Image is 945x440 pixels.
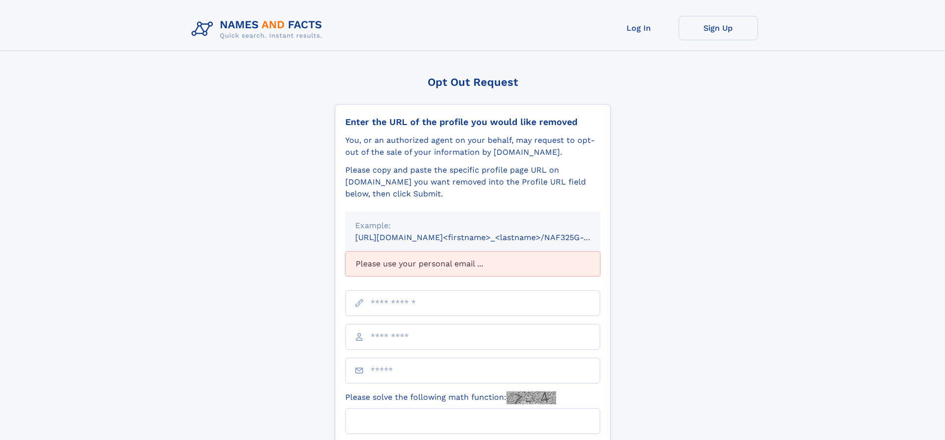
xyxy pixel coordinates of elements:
div: You, or an authorized agent on your behalf, may request to opt-out of the sale of your informatio... [345,134,600,158]
div: Enter the URL of the profile you would like removed [345,117,600,127]
div: Example: [355,220,590,232]
div: Please use your personal email ... [345,251,600,276]
a: Sign Up [679,16,758,40]
small: [URL][DOMAIN_NAME]<firstname>_<lastname>/NAF325G-xxxxxxxx [355,233,619,242]
a: Log In [599,16,679,40]
label: Please solve the following math function: [345,391,556,404]
div: Opt Out Request [335,76,611,88]
div: Please copy and paste the specific profile page URL on [DOMAIN_NAME] you want removed into the Pr... [345,164,600,200]
img: Logo Names and Facts [188,16,330,43]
